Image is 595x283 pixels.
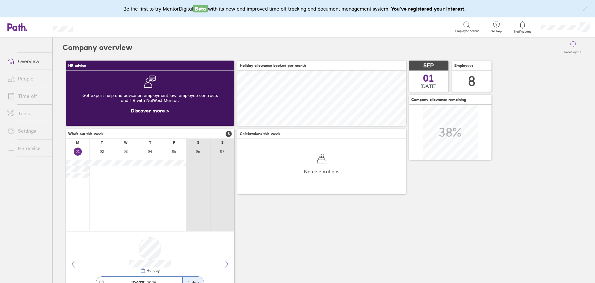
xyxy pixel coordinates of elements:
span: Holiday allowance booked per month [240,63,306,68]
div: F [173,140,175,145]
span: Notifications [513,30,533,34]
span: Employees [454,63,474,68]
button: Reset layout [561,38,585,57]
span: Celebrations this week [240,132,280,136]
div: S [221,140,223,145]
span: Company allowance remaining [411,98,466,102]
b: You've registered your interest. [391,6,466,12]
a: Overview [2,55,52,67]
h2: Company overview [63,38,132,57]
div: W [124,140,128,145]
a: People [2,72,52,85]
span: No celebrations [304,169,339,174]
div: 8 [468,73,475,89]
a: Tools [2,107,52,120]
div: S [197,140,199,145]
a: Discover more > [131,107,169,114]
a: HR advice [2,142,52,154]
span: Who's out this week [68,132,104,136]
span: 3 [226,131,232,137]
span: 01 [423,73,434,83]
label: Reset layout [561,48,585,54]
span: SEP [423,62,434,69]
div: Get expert help and advice on employment law, employee contracts and HR with NatWest Mentor. [71,88,229,108]
div: Holiday [145,268,160,273]
a: Notifications [513,21,533,34]
div: Be the first to try MentorDigital with its new and improved time off tracking and document manage... [123,5,472,12]
div: M [76,140,79,145]
span: Get help [486,30,506,33]
div: T [149,140,151,145]
span: Beta [193,5,208,12]
a: Time off [2,90,52,102]
div: T [101,140,103,145]
span: Employee search [455,29,479,33]
a: Settings [2,125,52,137]
div: Search [90,24,105,30]
span: HR advice [68,63,86,68]
span: [DATE] [421,83,437,89]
